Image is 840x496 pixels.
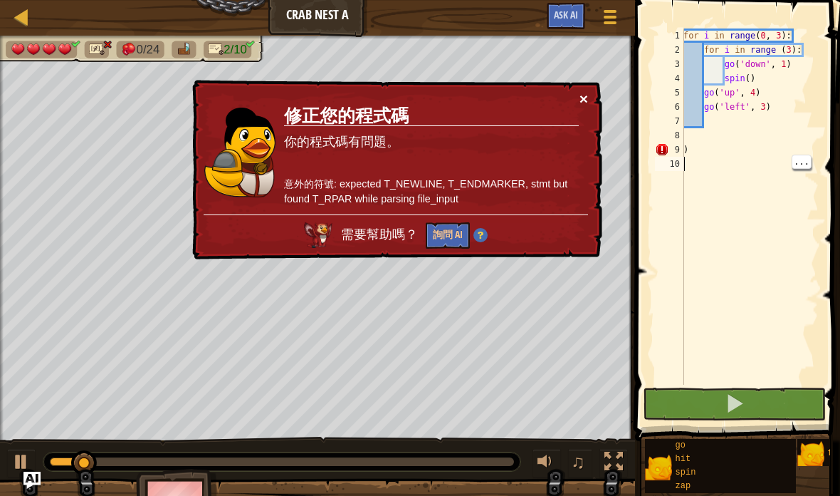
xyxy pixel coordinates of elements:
[655,114,684,128] div: 7
[655,143,684,157] div: 9
[473,228,488,242] img: Hint
[426,222,470,249] button: 詢問 AI
[116,41,164,58] li: Defeat the enemies.
[568,449,592,478] button: ♫
[599,449,628,478] button: 切換全螢幕
[571,451,585,472] span: ♫
[7,449,36,478] button: ⌘ + P: Play
[797,440,824,467] img: portrait.png
[655,71,684,86] div: 4
[547,3,585,29] button: Ask AI
[341,227,421,242] span: 需要幫助嗎？
[655,57,684,71] div: 3
[204,108,275,197] img: duck_ida.png
[579,91,588,106] button: ×
[592,3,628,36] button: 顯示遊戲選單
[643,388,825,420] button: Shift+Enter: 執行當前腳本
[676,440,686,450] span: go
[85,41,109,58] li: No code problems.
[532,449,561,478] button: 調整音量
[304,222,332,248] img: AI
[284,177,579,206] p: 意外的符號: expected T_NEWLINE, T_ENDMARKER, stmt but found T_RPAR while parsing file_input
[676,481,691,491] span: zap
[676,467,696,477] span: spin
[655,100,684,114] div: 6
[655,157,684,171] div: 10
[172,41,196,58] li: Go to the raft.
[655,43,684,57] div: 2
[792,155,811,168] span: ...
[23,472,41,489] button: Ask AI
[554,8,578,21] span: Ask AI
[655,86,684,100] div: 5
[284,133,579,152] p: 你的程式碼有問題。
[6,41,77,58] li: Your hero must survive.
[137,43,160,56] span: 0/24
[655,29,684,43] div: 1
[655,128,684,143] div: 8
[645,454,672,481] img: portrait.png
[224,43,247,56] span: 2/10
[676,454,691,464] span: hit
[204,41,251,58] li: 只有6行代碼
[284,106,579,126] h3: 修正您的程式碼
